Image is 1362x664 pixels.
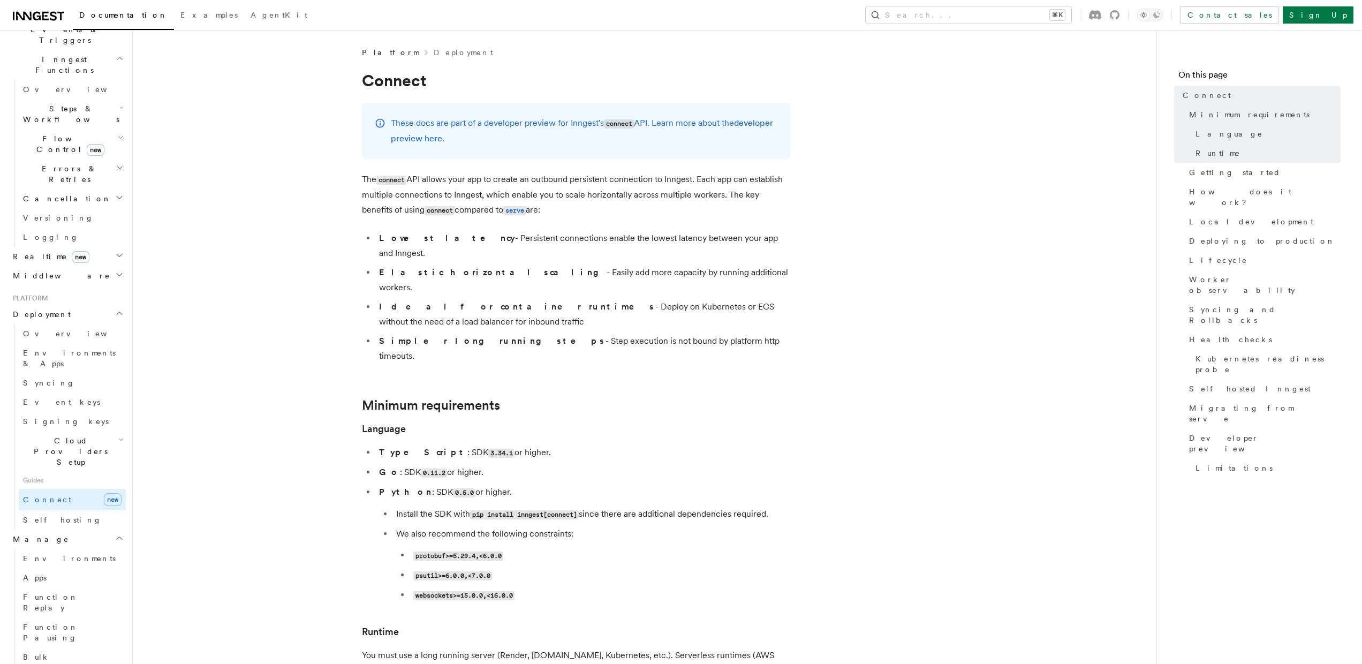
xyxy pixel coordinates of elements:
[1189,383,1311,394] span: Self hosted Inngest
[73,3,174,30] a: Documentation
[425,206,455,215] code: connect
[9,305,126,324] button: Deployment
[391,116,777,146] p: These docs are part of a developer preview for Inngest's API. Learn more about the .
[23,349,116,368] span: Environments & Apps
[9,270,110,281] span: Middleware
[23,623,78,642] span: Function Pausing
[9,80,126,247] div: Inngest Functions
[19,373,126,393] a: Syncing
[19,587,126,617] a: Function Replay
[19,489,126,510] a: Connectnew
[1189,167,1281,178] span: Getting started
[503,206,526,215] code: serve
[19,393,126,412] a: Event keys
[1191,458,1341,478] a: Limitations
[23,233,79,242] span: Logging
[379,336,606,346] strong: Simpler long running steps
[1185,398,1341,428] a: Migrating from serve
[9,309,71,320] span: Deployment
[1050,10,1065,20] kbd: ⌘K
[1185,270,1341,300] a: Worker observability
[604,119,634,129] code: connect
[1195,148,1240,159] span: Runtime
[19,129,126,159] button: Flow Controlnew
[180,11,238,19] span: Examples
[379,301,655,312] strong: Ideal for container runtimes
[19,103,119,125] span: Steps & Workflows
[1195,463,1273,473] span: Limitations
[413,552,503,561] code: protobuf>=5.29.4,<6.0.0
[23,214,94,222] span: Versioning
[362,421,406,436] a: Language
[376,334,790,364] li: - Step execution is not bound by platform http timeouts.
[470,510,579,519] code: pip install inngest[connect]
[1189,274,1341,296] span: Worker observability
[9,294,48,303] span: Platform
[23,495,71,504] span: Connect
[174,3,244,29] a: Examples
[413,591,514,600] code: websockets>=15.0.0,<16.0.0
[453,488,475,497] code: 0.5.0
[503,205,526,215] a: serve
[23,554,116,563] span: Environments
[1195,353,1341,375] span: Kubernetes readiness probe
[19,228,126,247] a: Logging
[376,299,790,329] li: - Deploy on Kubernetes or ECS without the need of a load balancer for inbound traffic
[1191,144,1341,163] a: Runtime
[19,617,126,647] a: Function Pausing
[413,571,492,580] code: psutil>=6.0.0,<7.0.0
[379,487,432,497] strong: Python
[362,47,419,58] span: Platform
[19,343,126,373] a: Environments & Apps
[362,624,399,639] a: Runtime
[434,47,493,58] a: Deployment
[1189,255,1247,266] span: Lifecycle
[251,11,307,19] span: AgentKit
[9,251,89,262] span: Realtime
[23,85,133,94] span: Overview
[19,189,126,208] button: Cancellation
[9,24,117,46] span: Events & Triggers
[1183,90,1231,101] span: Connect
[1189,403,1341,424] span: Migrating from serve
[1283,6,1353,24] a: Sign Up
[1191,124,1341,144] a: Language
[1189,334,1272,345] span: Health checks
[9,54,116,76] span: Inngest Functions
[19,324,126,343] a: Overview
[23,379,75,387] span: Syncing
[1178,69,1341,86] h4: On this page
[393,507,790,522] li: Install the SDK with since there are additional dependencies required.
[19,80,126,99] a: Overview
[1185,212,1341,231] a: Local development
[1185,428,1341,458] a: Developer preview
[19,472,126,489] span: Guides
[1137,9,1163,21] button: Toggle dark mode
[19,193,111,204] span: Cancellation
[1185,330,1341,349] a: Health checks
[1185,163,1341,182] a: Getting started
[9,266,126,285] button: Middleware
[379,467,400,477] strong: Go
[1189,433,1341,454] span: Developer preview
[1189,186,1341,208] span: How does it work?
[1185,251,1341,270] a: Lifecycle
[23,398,100,406] span: Event keys
[1185,231,1341,251] a: Deploying to production
[1195,129,1263,139] span: Language
[9,324,126,530] div: Deployment
[866,6,1071,24] button: Search...⌘K
[244,3,314,29] a: AgentKit
[19,412,126,431] a: Signing keys
[19,431,126,472] button: Cloud Providers Setup
[87,144,104,156] span: new
[1185,379,1341,398] a: Self hosted Inngest
[1185,105,1341,124] a: Minimum requirements
[19,133,118,155] span: Flow Control
[23,417,109,426] span: Signing keys
[362,172,790,218] p: The API allows your app to create an outbound persistent connection to Inngest. Each app can esta...
[19,549,126,568] a: Environments
[19,510,126,530] a: Self hosting
[1189,236,1335,246] span: Deploying to production
[376,445,790,461] li: : SDK or higher.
